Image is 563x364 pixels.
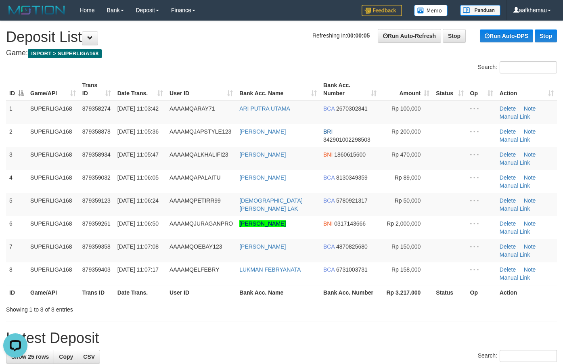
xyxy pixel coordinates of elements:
a: [PERSON_NAME] [239,174,286,181]
th: Game/API [27,285,79,300]
label: Search: [478,350,557,362]
span: 879359032 [82,174,111,181]
td: - - - [467,101,496,124]
span: 879359403 [82,266,111,273]
a: [PERSON_NAME] [239,151,286,158]
a: Manual Link [500,182,530,189]
td: SUPERLIGA168 [27,124,79,147]
td: - - - [467,216,496,239]
img: Button%20Memo.svg [414,5,448,16]
div: Showing 1 to 8 of 8 entries [6,302,228,314]
td: SUPERLIGA168 [27,193,79,216]
a: Note [524,197,536,204]
a: Delete [500,174,516,181]
span: CSV [83,354,95,360]
span: BCA [323,105,335,112]
img: Feedback.jpg [362,5,402,16]
strong: 00:00:05 [347,32,370,39]
a: [PERSON_NAME] [239,128,286,135]
th: Status [433,285,467,300]
a: Delete [500,105,516,112]
a: ARI PUTRA UTAMA [239,105,290,112]
span: Copy [59,354,73,360]
span: Copy 2670302841 to clipboard [336,105,368,112]
th: Bank Acc. Number [320,285,380,300]
td: 3 [6,147,27,170]
td: SUPERLIGA168 [27,262,79,285]
span: BCA [323,243,335,250]
td: SUPERLIGA168 [27,170,79,193]
a: Note [524,151,536,158]
th: Action: activate to sort column ascending [496,78,557,101]
td: 4 [6,170,27,193]
span: [DATE] 11:07:17 [117,266,159,273]
td: - - - [467,239,496,262]
td: 7 [6,239,27,262]
a: Note [524,105,536,112]
td: 1 [6,101,27,124]
a: Delete [500,128,516,135]
span: Rp 158,000 [391,266,421,273]
th: Trans ID [79,285,114,300]
span: Refreshing in: [312,32,370,39]
span: Rp 50,000 [395,197,421,204]
label: Search: [478,61,557,73]
a: Delete [500,266,516,273]
img: panduan.png [460,5,500,16]
span: [DATE] 11:03:42 [117,105,159,112]
th: User ID [166,285,236,300]
th: Op [467,285,496,300]
th: Bank Acc. Number: activate to sort column ascending [320,78,380,101]
a: [PERSON_NAME] [239,220,286,227]
td: SUPERLIGA168 [27,239,79,262]
th: Action [496,285,557,300]
a: Note [524,266,536,273]
a: Manual Link [500,251,530,258]
span: 879359261 [82,220,111,227]
span: AAAAMQELFEBRY [170,266,219,273]
a: Manual Link [500,205,530,212]
span: 879358878 [82,128,111,135]
th: Amount: activate to sort column ascending [380,78,433,101]
td: - - - [467,193,496,216]
a: Stop [443,29,466,43]
span: [DATE] 11:06:24 [117,197,159,204]
span: [DATE] 11:07:08 [117,243,159,250]
td: - - - [467,147,496,170]
th: User ID: activate to sort column ascending [166,78,236,101]
span: BCA [323,266,335,273]
a: LUKMAN FEBRYANATA [239,266,301,273]
a: Note [524,174,536,181]
span: BNI [323,220,333,227]
td: 5 [6,193,27,216]
th: Op: activate to sort column ascending [467,78,496,101]
a: [PERSON_NAME] [239,243,286,250]
span: AAAAMQJURAGANPRO [170,220,233,227]
span: BCA [323,174,335,181]
span: Rp 470,000 [391,151,421,158]
a: Note [524,220,536,227]
span: 879359123 [82,197,111,204]
th: Date Trans. [114,285,166,300]
td: 6 [6,216,27,239]
span: [DATE] 11:06:50 [117,220,159,227]
a: Manual Link [500,228,530,235]
span: Copy 5780921317 to clipboard [336,197,368,204]
a: [DEMOGRAPHIC_DATA][PERSON_NAME] LAK [239,197,303,212]
input: Search: [500,350,557,362]
th: ID [6,285,27,300]
span: [DATE] 11:05:36 [117,128,159,135]
span: Copy 342901002298503 to clipboard [323,136,370,143]
a: Delete [500,243,516,250]
a: Run Auto-DPS [480,29,533,42]
a: Delete [500,151,516,158]
th: Game/API: activate to sort column ascending [27,78,79,101]
th: ID: activate to sort column descending [6,78,27,101]
span: Copy 1860615600 to clipboard [334,151,366,158]
span: AAAAMQALKHALIFI23 [170,151,228,158]
a: Copy [54,350,78,364]
a: Stop [535,29,557,42]
h1: Latest Deposit [6,330,557,346]
span: ISPORT > SUPERLIGA168 [28,49,102,58]
span: Rp 200,000 [391,128,421,135]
